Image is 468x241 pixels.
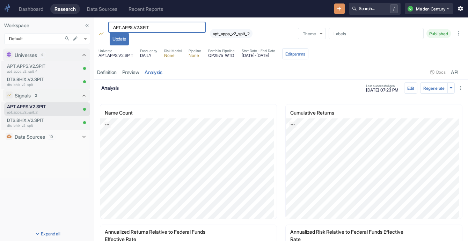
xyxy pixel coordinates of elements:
div: Default [4,33,90,44]
button: QMaiden Century [405,3,453,14]
p: Name Count [105,109,144,116]
p: Data Sources [15,133,45,140]
a: Recent Reports [124,4,167,14]
div: Signals2 [3,89,90,102]
button: Collapse Sidebar [82,21,92,30]
div: Q [408,6,413,12]
div: Data Sources [87,6,117,12]
a: Research [50,4,80,14]
p: Universes [15,51,37,59]
div: Dashboard [19,6,43,12]
span: Start Date - End Date [242,48,275,53]
p: DTS.BHIX.V2.SPIT [7,76,59,83]
p: APT.APPS.V2.SPIT [7,103,59,110]
span: 2 [39,52,46,58]
span: None [164,53,182,58]
span: 10 [47,134,55,139]
a: preview [119,65,142,79]
div: Data Sources10 [3,131,90,143]
p: dts_bhix_v2_spit [7,123,59,128]
span: Published [426,31,451,36]
button: Regenerate [420,82,448,94]
button: config [404,82,417,94]
span: Signal [98,31,104,38]
span: Portfolio Pipeline [208,48,235,53]
p: Signals [15,92,31,99]
span: None [189,53,201,58]
a: DTS.BHIX.V2.SPITdts_bhix_v2_spit [7,76,59,87]
p: DTS.BHIX.V2.SPIT [7,117,59,124]
h6: analysis [101,85,362,91]
a: Export; Press ENTER to open [104,122,111,128]
span: [DATE] 07:23 PM [366,88,398,92]
div: Recent Reports [129,6,163,12]
a: APT.APPS.V2.SPITapt_apps_v2_spit_2 [7,103,59,115]
div: Research [54,6,76,12]
div: Universes2 [3,49,90,61]
button: edit [71,34,80,43]
p: apt_apps_v2_spit_4 [7,69,59,74]
span: Frequency [140,48,157,53]
span: DAILY [140,53,157,58]
button: Editparams [282,48,308,59]
a: Dashboard [15,4,47,14]
p: Cumulative Returns [290,109,345,116]
span: APT.APPS.V2.SPIT [98,53,133,58]
button: Update [110,33,129,45]
span: Last successful gen. [366,84,398,87]
button: New Resource [334,3,345,14]
a: DTS.BHIX.V2.SPITdts_bhix_v2_spit [7,117,59,128]
p: apt_apps_v2_spit_2 [7,110,59,115]
span: 2 [32,93,39,98]
span: apt_apps_v2_spit_2 [210,31,253,36]
a: analysis [142,65,165,79]
button: Expand all [1,228,93,240]
p: APT.APPS.V2.SPIT [7,63,59,70]
span: [DATE] - [DATE] [242,53,275,58]
span: Universe [98,48,133,53]
span: Pipeline [189,48,201,53]
p: Workspace [4,22,90,29]
span: QP2575_WTD [208,53,235,58]
button: Search... [63,34,72,43]
button: Docs [427,67,448,78]
a: Data Sources [83,4,122,14]
div: Definition [97,69,117,75]
a: APT.APPS.V2.SPITapt_apps_v2_spit_4 [7,63,59,74]
button: Search.../ [349,3,401,15]
div: API [451,69,459,75]
p: dts_bhix_v2_spit [7,82,59,87]
span: Risk Model [164,48,182,53]
div: resource tabs [94,65,468,79]
a: Export; Press ENTER to open [289,122,297,128]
